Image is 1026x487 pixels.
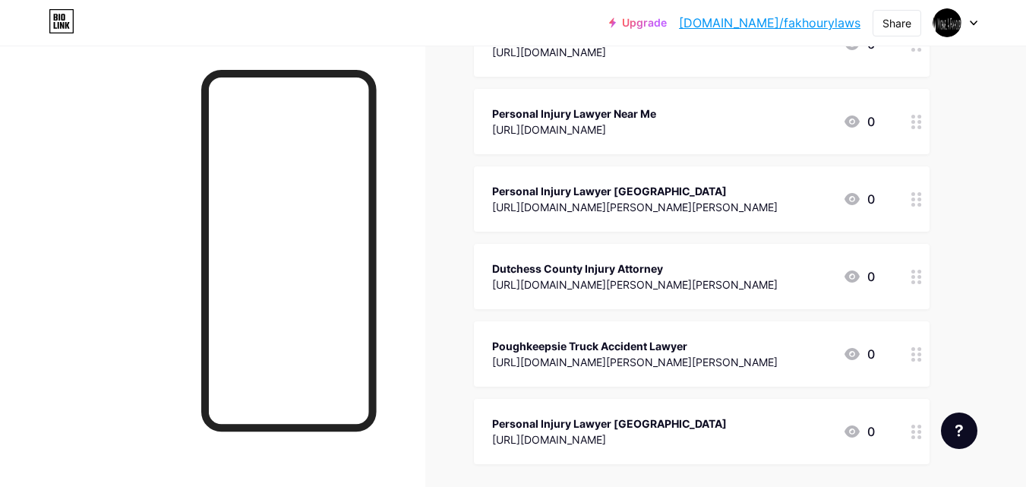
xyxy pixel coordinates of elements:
div: [URL][DOMAIN_NAME] [492,44,727,60]
div: 0 [843,422,875,441]
div: Personal Injury Lawyer [GEOGRAPHIC_DATA] [492,183,778,199]
div: 0 [843,190,875,208]
div: Share [882,15,911,31]
div: [URL][DOMAIN_NAME][PERSON_NAME][PERSON_NAME] [492,199,778,215]
div: [URL][DOMAIN_NAME] [492,432,727,447]
img: fakhourylaws [933,8,961,37]
div: Dutchess County Injury Attorney [492,261,778,277]
div: [URL][DOMAIN_NAME][PERSON_NAME][PERSON_NAME] [492,354,778,370]
div: 0 [843,345,875,363]
a: Upgrade [609,17,667,29]
div: Personal Injury Lawyer [GEOGRAPHIC_DATA] [492,416,727,432]
a: [DOMAIN_NAME]/fakhourylaws [679,14,860,32]
div: [URL][DOMAIN_NAME] [492,122,656,138]
div: [URL][DOMAIN_NAME][PERSON_NAME][PERSON_NAME] [492,277,778,293]
div: Poughkeepsie Truck Accident Lawyer [492,338,778,354]
div: 0 [843,267,875,286]
div: Personal Injury Lawyer Near Me [492,106,656,122]
div: 0 [843,112,875,131]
